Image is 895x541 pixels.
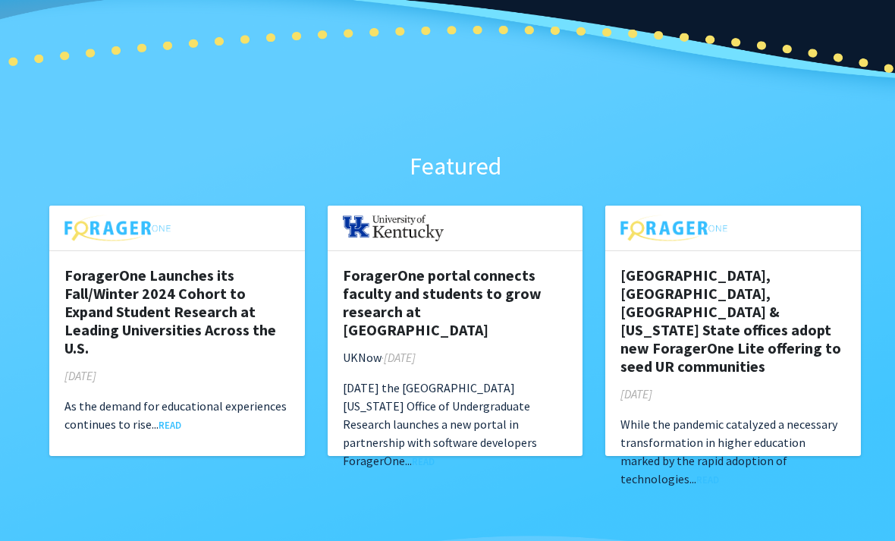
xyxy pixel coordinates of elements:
h5: ForagerOne Launches its Fall/Winter 2024 Cohort to Expand Student Research at Leading Universitie... [64,266,290,357]
a: Opens in a new tab [412,455,435,467]
p: [DATE] the [GEOGRAPHIC_DATA][US_STATE] Office of Undergraduate Research launches a new portal in ... [343,379,568,470]
h5: [GEOGRAPHIC_DATA], [GEOGRAPHIC_DATA], [GEOGRAPHIC_DATA] & [US_STATE] State offices adopt new Fora... [620,266,846,376]
p: As the demand for educational experiences continues to rise... [64,397,290,433]
h3: Featured [49,152,861,181]
a: Opens in a new tab [696,473,719,486]
h5: ForagerOne portal connects faculty and students to grow research at [GEOGRAPHIC_DATA] [343,266,568,339]
span: · [382,350,384,365]
span: [DATE] [620,386,652,401]
img: foragerone-logo.png [64,215,171,241]
a: Opens in a new tab [159,419,181,431]
iframe: Chat [11,473,64,530]
img: UKY.png [343,215,444,241]
span: [DATE] [384,350,416,365]
span: [DATE] [64,368,96,383]
img: foragerone-logo.png [620,215,727,241]
p: UKNow [343,348,568,366]
p: While the pandemic catalyzed a necessary transformation in higher education marked by the rapid a... [620,415,846,488]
